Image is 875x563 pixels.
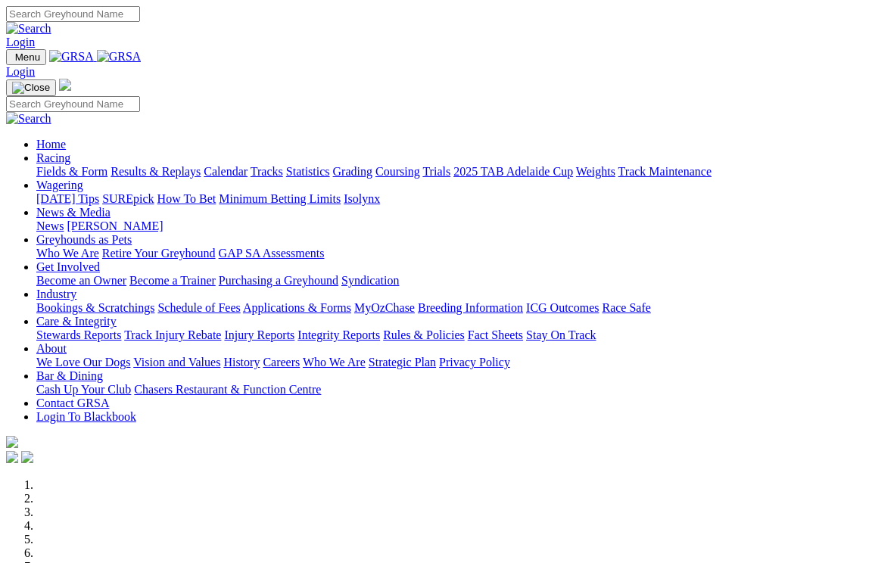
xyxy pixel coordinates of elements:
a: Industry [36,288,76,300]
a: Get Involved [36,260,100,273]
a: Bar & Dining [36,369,103,382]
div: Wagering [36,192,869,206]
a: History [223,356,260,369]
span: Menu [15,51,40,63]
div: News & Media [36,219,869,233]
a: Syndication [341,274,399,287]
a: Statistics [286,165,330,178]
a: Care & Integrity [36,315,117,328]
img: logo-grsa-white.png [59,79,71,91]
a: Careers [263,356,300,369]
a: Integrity Reports [297,328,380,341]
a: Trials [422,165,450,178]
a: Isolynx [344,192,380,205]
a: Purchasing a Greyhound [219,274,338,287]
a: Minimum Betting Limits [219,192,341,205]
a: [PERSON_NAME] [67,219,163,232]
img: logo-grsa-white.png [6,436,18,448]
a: Schedule of Fees [157,301,240,314]
a: About [36,342,67,355]
a: Results & Replays [111,165,201,178]
a: News [36,219,64,232]
input: Search [6,6,140,22]
a: Tracks [251,165,283,178]
a: Track Injury Rebate [124,328,221,341]
a: Grading [333,165,372,178]
div: Care & Integrity [36,328,869,342]
a: Retire Your Greyhound [102,247,216,260]
img: Search [6,112,51,126]
img: GRSA [49,50,94,64]
a: Applications & Forms [243,301,351,314]
a: SUREpick [102,192,154,205]
a: Login To Blackbook [36,410,136,423]
a: Stay On Track [526,328,596,341]
a: News & Media [36,206,111,219]
img: facebook.svg [6,451,18,463]
a: Rules & Policies [383,328,465,341]
a: Contact GRSA [36,397,109,409]
input: Search [6,96,140,112]
a: ICG Outcomes [526,301,599,314]
a: Strategic Plan [369,356,436,369]
a: Become an Owner [36,274,126,287]
a: Coursing [375,165,420,178]
a: Racing [36,151,70,164]
a: GAP SA Assessments [219,247,325,260]
button: Toggle navigation [6,79,56,96]
img: GRSA [97,50,142,64]
img: twitter.svg [21,451,33,463]
a: Who We Are [303,356,366,369]
a: Wagering [36,179,83,191]
div: Racing [36,165,869,179]
img: Search [6,22,51,36]
a: Vision and Values [133,356,220,369]
a: Injury Reports [224,328,294,341]
a: Greyhounds as Pets [36,233,132,246]
a: Race Safe [602,301,650,314]
div: Greyhounds as Pets [36,247,869,260]
a: Calendar [204,165,248,178]
a: 2025 TAB Adelaide Cup [453,165,573,178]
a: Cash Up Your Club [36,383,131,396]
a: Fact Sheets [468,328,523,341]
a: Stewards Reports [36,328,121,341]
div: About [36,356,869,369]
a: Home [36,138,66,151]
a: Who We Are [36,247,99,260]
button: Toggle navigation [6,49,46,65]
img: Close [12,82,50,94]
a: Bookings & Scratchings [36,301,154,314]
a: Breeding Information [418,301,523,314]
a: Become a Trainer [129,274,216,287]
a: Chasers Restaurant & Function Centre [134,383,321,396]
a: Fields & Form [36,165,107,178]
a: Weights [576,165,615,178]
div: Get Involved [36,274,869,288]
a: Login [6,36,35,48]
a: Track Maintenance [618,165,712,178]
a: MyOzChase [354,301,415,314]
div: Bar & Dining [36,383,869,397]
a: How To Bet [157,192,216,205]
a: We Love Our Dogs [36,356,130,369]
a: Privacy Policy [439,356,510,369]
a: Login [6,65,35,78]
div: Industry [36,301,869,315]
a: [DATE] Tips [36,192,99,205]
